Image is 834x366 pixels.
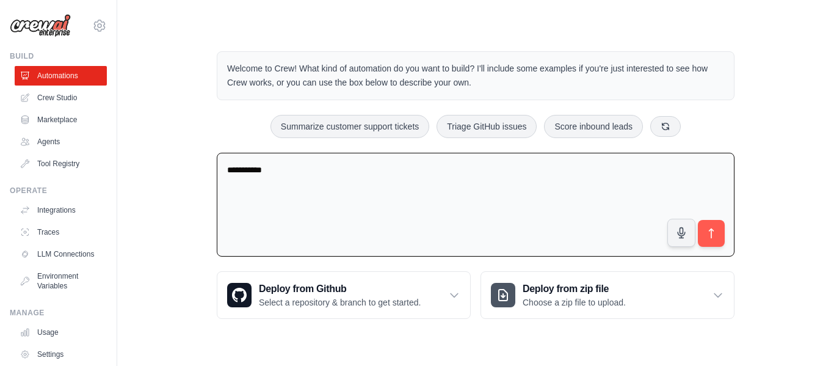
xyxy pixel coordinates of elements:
h3: Deploy from Github [259,282,421,296]
a: Automations [15,66,107,86]
a: Tool Registry [15,154,107,174]
img: Logo [10,14,71,37]
p: Select a repository & branch to get started. [259,296,421,309]
div: Manage [10,308,107,318]
div: Operate [10,186,107,196]
a: Agents [15,132,107,152]
iframe: Chat Widget [773,307,834,366]
a: Marketplace [15,110,107,130]
a: Settings [15,345,107,364]
a: LLM Connections [15,244,107,264]
p: Choose a zip file to upload. [523,296,626,309]
button: Score inbound leads [544,115,643,138]
a: Environment Variables [15,266,107,296]
h3: Deploy from zip file [523,282,626,296]
div: Build [10,51,107,61]
button: Triage GitHub issues [437,115,537,138]
a: Integrations [15,200,107,220]
p: Welcome to Crew! What kind of automation do you want to build? I'll include some examples if you'... [227,62,724,90]
button: Summarize customer support tickets [270,115,429,138]
a: Traces [15,222,107,242]
a: Crew Studio [15,88,107,108]
a: Usage [15,323,107,342]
